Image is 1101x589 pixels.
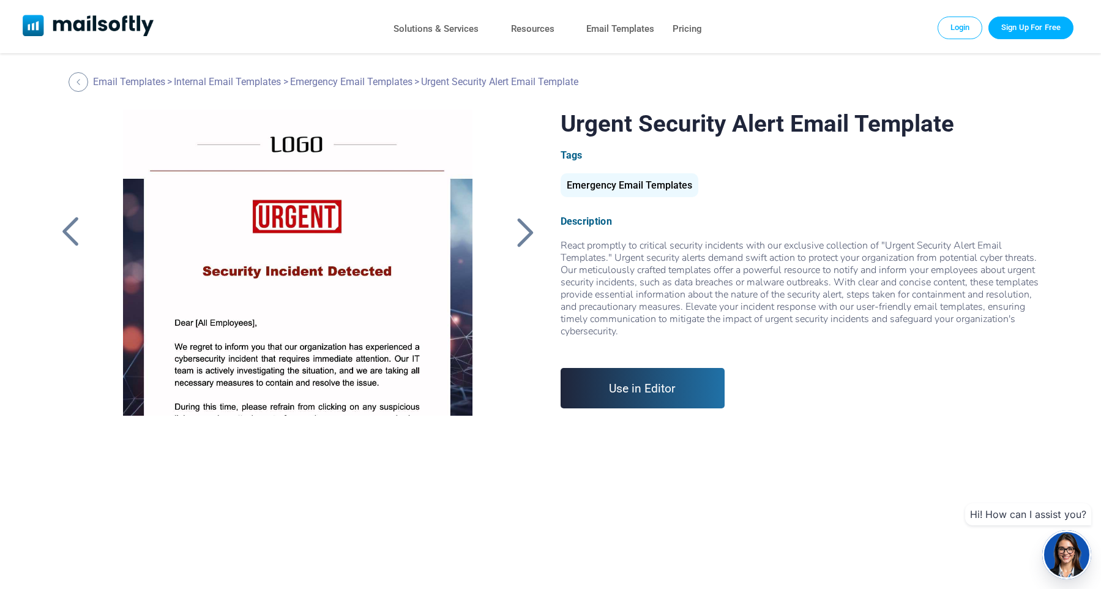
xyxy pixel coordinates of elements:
div: Tags [561,149,1047,161]
a: Back [510,216,540,248]
a: Back [69,72,91,92]
a: Trial [988,17,1073,39]
a: Email Templates [93,76,165,88]
a: Use in Editor [561,368,725,408]
a: Internal Email Templates [174,76,281,88]
a: Mailsoftly [23,15,154,39]
a: Login [938,17,983,39]
div: Emergency Email Templates [561,173,698,197]
div: React promptly to critical security incidents with our exclusive collection of "Urgent Security A... [561,239,1047,350]
a: Emergency Email Templates [561,184,698,190]
div: Description [561,216,1047,227]
h1: Urgent Security Alert Email Template [561,110,1047,137]
a: Email Templates [586,20,654,38]
a: Back [55,216,86,248]
a: Solutions & Services [394,20,479,38]
a: Urgent Security Alert Email Template [103,110,492,416]
a: Emergency Email Templates [290,76,412,88]
a: Resources [511,20,554,38]
div: Hi! How can I assist you? [965,503,1091,525]
a: Pricing [673,20,702,38]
